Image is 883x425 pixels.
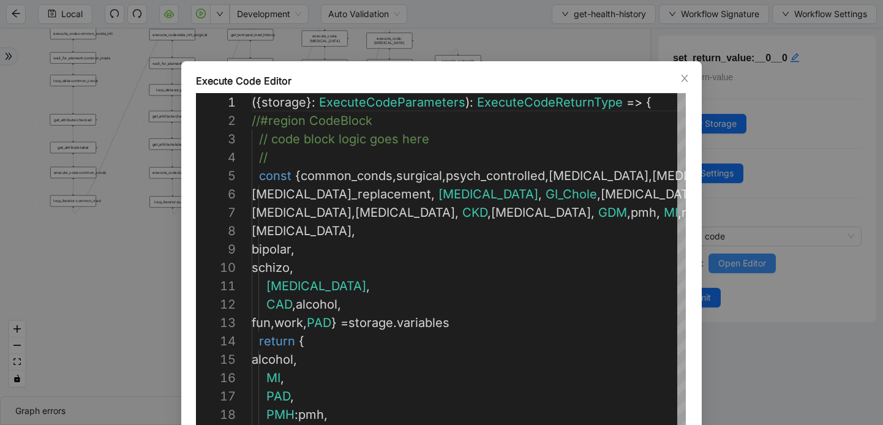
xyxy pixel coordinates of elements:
[196,203,236,222] div: 7
[280,370,284,385] span: ,
[303,315,307,330] span: ,
[196,258,236,277] div: 10
[259,334,295,348] span: return
[306,95,315,110] span: }:
[348,315,393,330] span: storage
[252,205,351,220] span: [MEDICAL_DATA]
[393,168,396,183] span: ,
[252,315,271,330] span: fun
[196,350,236,369] div: 15
[340,315,348,330] span: =
[196,93,236,111] div: 1
[664,205,678,220] span: MI
[295,168,301,183] span: {
[266,370,280,385] span: MI
[355,205,455,220] span: [MEDICAL_DATA]
[196,185,236,203] div: 6
[196,111,236,130] div: 2
[252,260,290,275] span: schizo
[259,132,429,146] span: // code block logic goes here
[296,297,337,312] span: alcohol
[291,242,295,257] span: ,
[442,168,446,183] span: ,
[196,332,236,350] div: 14
[491,205,591,220] span: [MEDICAL_DATA]
[538,187,542,201] span: ,
[601,187,701,201] span: [MEDICAL_DATA]
[266,279,366,293] span: [MEDICAL_DATA]
[455,205,459,220] span: ,
[293,352,297,367] span: ,
[295,407,298,422] span: :
[252,95,261,110] span: ({
[646,95,652,110] span: {
[477,95,623,110] span: ExecuteCodeReturnType
[196,295,236,314] div: 12
[196,405,236,424] div: 18
[487,205,491,220] span: ,
[196,73,687,88] div: Execute Code Editor
[627,205,631,220] span: ,
[196,277,236,295] div: 11
[337,297,341,312] span: ,
[252,187,431,201] span: [MEDICAL_DATA]_replacement
[324,407,328,422] span: ,
[196,148,236,167] div: 4
[292,297,296,312] span: ,
[652,168,752,183] span: [MEDICAL_DATA]
[196,314,236,332] div: 13
[366,279,370,293] span: ,
[266,407,295,422] span: PMH
[271,315,274,330] span: ,
[549,168,648,183] span: [MEDICAL_DATA]
[331,315,337,330] span: }
[591,205,595,220] span: ,
[196,222,236,240] div: 8
[680,73,689,83] span: close
[290,389,294,404] span: ,
[351,224,355,238] span: ,
[598,205,627,220] span: GDM
[196,167,236,185] div: 5
[656,205,660,220] span: ,
[299,334,304,348] span: {
[266,297,292,312] span: CAD
[465,95,473,110] span: ):
[438,187,538,201] span: [MEDICAL_DATA]
[274,315,303,330] span: work
[648,168,652,183] span: ,
[462,205,487,220] span: CKD
[319,95,465,110] span: ExecuteCodeParameters
[298,407,324,422] span: pmh
[626,95,642,110] span: =>
[252,352,293,367] span: alcohol
[393,315,397,330] span: .
[307,315,331,330] span: PAD
[252,242,291,257] span: bipolar
[396,168,442,183] span: surgical
[196,240,236,258] div: 9
[261,95,306,110] span: storage
[446,168,545,183] span: psych_controlled
[252,113,372,128] span: //#region CodeBlock
[266,389,290,404] span: PAD
[196,369,236,387] div: 16
[196,130,236,148] div: 3
[196,387,236,405] div: 17
[631,205,656,220] span: pmh
[545,168,549,183] span: ,
[252,224,351,238] span: [MEDICAL_DATA]
[678,72,691,85] button: Close
[597,187,601,201] span: ,
[546,187,597,201] span: GI_Chole
[397,315,449,330] span: variables
[259,150,268,165] span: //
[301,168,393,183] span: common_conds
[431,187,435,201] span: ,
[351,205,355,220] span: ,
[290,260,293,275] span: ,
[259,168,291,183] span: const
